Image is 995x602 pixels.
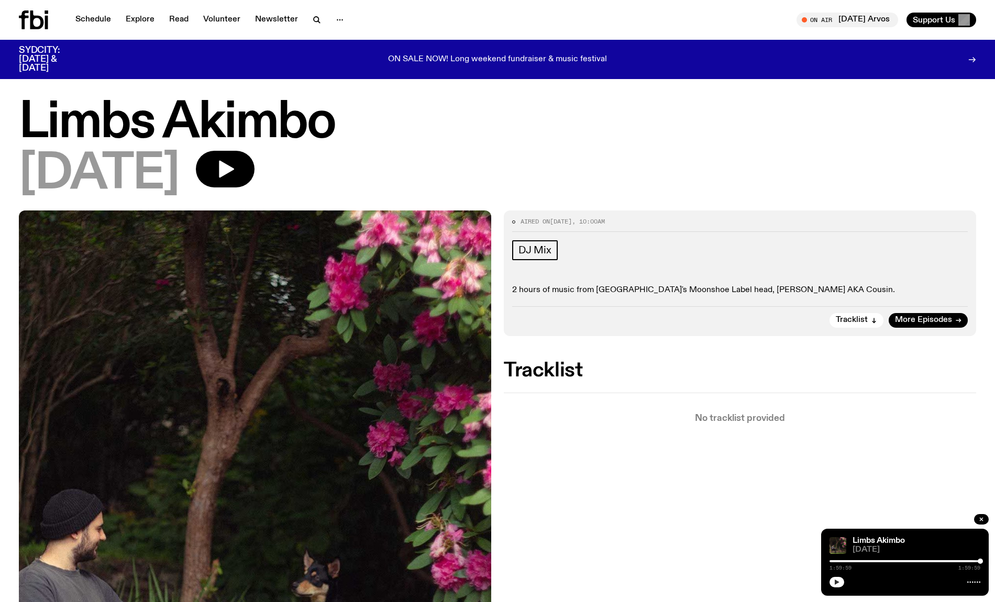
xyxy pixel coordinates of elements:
[830,313,883,328] button: Tracklist
[119,13,161,27] a: Explore
[249,13,304,27] a: Newsletter
[836,316,868,324] span: Tracklist
[913,15,955,25] span: Support Us
[512,285,968,295] p: 2 hours of music from [GEOGRAPHIC_DATA]'s Moonshoe Label head, [PERSON_NAME] AKA Cousin.
[69,13,117,27] a: Schedule
[797,13,898,27] button: On Air[DATE] Arvos
[504,414,976,423] p: No tracklist provided
[19,99,976,147] h1: Limbs Akimbo
[895,316,952,324] span: More Episodes
[906,13,976,27] button: Support Us
[19,151,179,198] span: [DATE]
[958,565,980,571] span: 1:59:59
[19,46,86,73] h3: SYDCITY: [DATE] & [DATE]
[163,13,195,27] a: Read
[889,313,968,328] a: More Episodes
[853,537,905,545] a: Limbs Akimbo
[388,55,607,64] p: ON SALE NOW! Long weekend fundraiser & music festival
[830,537,846,554] img: Jackson sits at an outdoor table, legs crossed and gazing at a black and brown dog also sitting a...
[853,546,980,554] span: [DATE]
[830,565,852,571] span: 1:59:59
[550,217,572,226] span: [DATE]
[504,361,976,380] h2: Tracklist
[572,217,605,226] span: , 10:00am
[518,244,551,256] span: DJ Mix
[521,217,550,226] span: Aired on
[197,13,247,27] a: Volunteer
[512,240,558,260] a: DJ Mix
